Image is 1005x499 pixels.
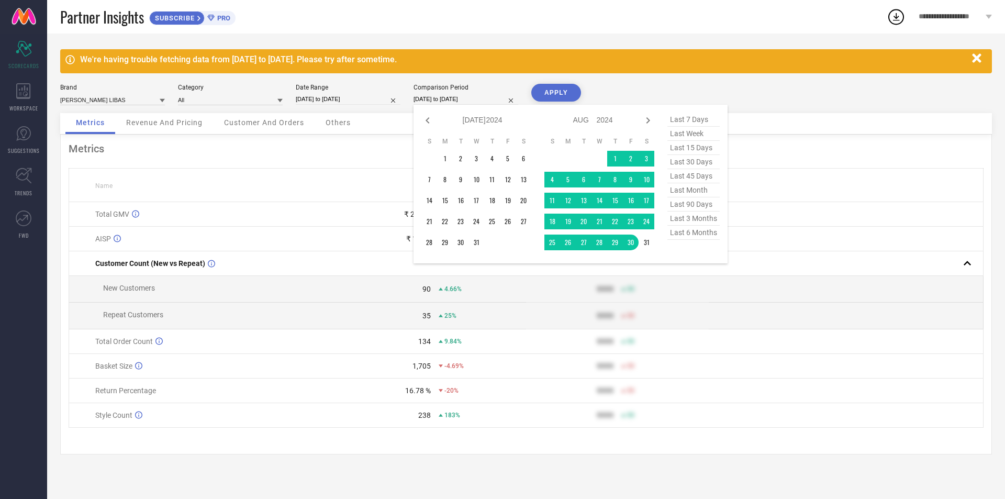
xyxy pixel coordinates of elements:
[444,312,456,319] span: 25%
[453,193,468,208] td: Tue Jul 16 2024
[412,362,431,370] div: 1,705
[326,118,351,127] span: Others
[607,137,623,146] th: Thursday
[95,235,111,243] span: AISP
[576,137,591,146] th: Tuesday
[421,235,437,250] td: Sun Jul 28 2024
[414,84,518,91] div: Comparison Period
[560,172,576,187] td: Mon Aug 05 2024
[437,151,453,167] td: Mon Jul 01 2024
[437,214,453,229] td: Mon Jul 22 2024
[149,8,236,25] a: SUBSCRIBEPRO
[405,386,431,395] div: 16.78 %
[627,362,634,370] span: 50
[667,169,720,183] span: last 45 days
[607,172,623,187] td: Thu Aug 08 2024
[95,411,132,419] span: Style Count
[296,84,400,91] div: Date Range
[607,193,623,208] td: Thu Aug 15 2024
[544,193,560,208] td: Sun Aug 11 2024
[484,214,500,229] td: Thu Jul 25 2024
[9,104,38,112] span: WORKSPACE
[404,210,431,218] div: ₹ 2.29 L
[453,172,468,187] td: Tue Jul 09 2024
[484,193,500,208] td: Thu Jul 18 2024
[484,137,500,146] th: Thursday
[623,235,639,250] td: Fri Aug 30 2024
[60,84,165,91] div: Brand
[516,151,531,167] td: Sat Jul 06 2024
[591,214,607,229] td: Wed Aug 21 2024
[560,193,576,208] td: Mon Aug 12 2024
[516,172,531,187] td: Sat Jul 13 2024
[607,151,623,167] td: Thu Aug 01 2024
[623,172,639,187] td: Fri Aug 09 2024
[500,214,516,229] td: Fri Jul 26 2024
[95,337,153,346] span: Total Order Count
[444,362,464,370] span: -4.69%
[453,137,468,146] th: Tuesday
[627,285,634,293] span: 50
[215,14,230,22] span: PRO
[437,235,453,250] td: Mon Jul 29 2024
[103,311,163,319] span: Repeat Customers
[468,193,484,208] td: Wed Jul 17 2024
[484,172,500,187] td: Thu Jul 11 2024
[437,172,453,187] td: Mon Jul 08 2024
[639,151,654,167] td: Sat Aug 03 2024
[627,338,634,345] span: 50
[591,137,607,146] th: Wednesday
[627,387,634,394] span: 50
[418,411,431,419] div: 238
[597,337,613,346] div: 9999
[591,193,607,208] td: Wed Aug 14 2024
[623,151,639,167] td: Fri Aug 02 2024
[444,387,459,394] span: -20%
[667,183,720,197] span: last month
[103,284,155,292] span: New Customers
[468,214,484,229] td: Wed Jul 24 2024
[623,137,639,146] th: Friday
[627,412,634,419] span: 50
[591,172,607,187] td: Wed Aug 07 2024
[95,259,205,268] span: Customer Count (New vs Repeat)
[667,127,720,141] span: last week
[95,362,132,370] span: Basket Size
[418,337,431,346] div: 134
[544,235,560,250] td: Sun Aug 25 2024
[516,137,531,146] th: Saturday
[544,214,560,229] td: Sun Aug 18 2024
[224,118,304,127] span: Customer And Orders
[437,193,453,208] td: Mon Jul 15 2024
[576,214,591,229] td: Tue Aug 20 2024
[597,362,613,370] div: 9999
[468,151,484,167] td: Wed Jul 03 2024
[468,137,484,146] th: Wednesday
[667,197,720,212] span: last 90 days
[597,386,613,395] div: 9999
[639,193,654,208] td: Sat Aug 17 2024
[421,114,434,127] div: Previous month
[576,235,591,250] td: Tue Aug 27 2024
[421,172,437,187] td: Sun Jul 07 2024
[414,94,518,105] input: Select comparison period
[444,412,460,419] span: 183%
[453,151,468,167] td: Tue Jul 02 2024
[453,235,468,250] td: Tue Jul 30 2024
[468,172,484,187] td: Wed Jul 10 2024
[15,189,32,197] span: TRENDS
[597,312,613,320] div: 9999
[639,214,654,229] td: Sat Aug 24 2024
[453,214,468,229] td: Tue Jul 23 2024
[887,7,906,26] div: Open download list
[95,386,156,395] span: Return Percentage
[178,84,283,91] div: Category
[296,94,400,105] input: Select date range
[422,285,431,293] div: 90
[623,193,639,208] td: Fri Aug 16 2024
[19,231,29,239] span: FWD
[468,235,484,250] td: Wed Jul 31 2024
[607,235,623,250] td: Thu Aug 29 2024
[421,193,437,208] td: Sun Jul 14 2024
[639,172,654,187] td: Sat Aug 10 2024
